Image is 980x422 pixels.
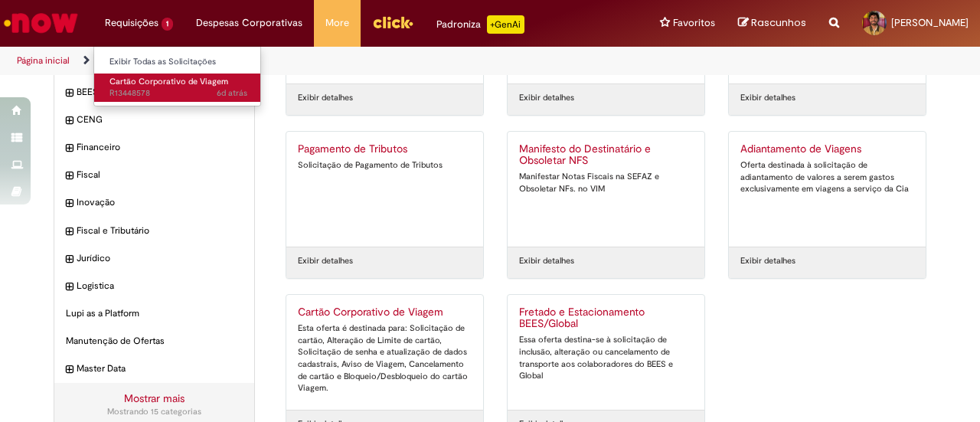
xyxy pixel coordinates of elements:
span: Master Data [77,362,243,375]
span: R13448578 [109,87,247,100]
i: expandir categoria Master Data [66,362,73,378]
a: Pagamento de Tributos Solicitação de Pagamento de Tributos [286,132,483,247]
span: Jurídico [77,252,243,265]
span: More [325,15,349,31]
a: Rascunhos [738,16,806,31]
i: expandir categoria Jurídico [66,252,73,267]
a: Exibir detalhes [740,92,795,104]
i: expandir categoria Logistica [66,280,73,295]
span: Manutenção de Ofertas [66,335,243,348]
i: expandir categoria CENG [66,113,73,129]
a: Mostrar mais [124,391,185,405]
a: Exibir Todas as Solicitações [94,54,263,70]
div: Manutenção de Ofertas [54,327,254,355]
i: expandir categoria Fiscal [66,168,73,184]
div: expandir categoria Fiscal Fiscal [54,161,254,189]
a: Aberto R13448578 : Cartão Corporativo de Viagem [94,74,263,102]
img: click_logo_yellow_360x200.png [372,11,413,34]
span: Fiscal e Tributário [77,224,243,237]
span: Lupi as a Platform [66,307,243,320]
span: BEES Marketplace [77,86,243,99]
span: Logistica [77,280,243,293]
span: Rascunhos [751,15,806,30]
a: Adiantamento de Viagens Oferta destinada à solicitação de adiantamento de valores a serem gastos ... [729,132,926,247]
time: 26/08/2025 14:17:37 [217,87,247,99]
a: Página inicial [17,54,70,67]
ul: Trilhas de página [11,47,642,75]
span: Cartão Corporativo de Viagem [109,76,228,87]
div: Mostrando 15 categorias [66,406,243,418]
h2: Adiantamento de Viagens [740,143,914,155]
span: 6d atrás [217,87,247,99]
a: Exibir detalhes [740,255,795,267]
span: [PERSON_NAME] [891,16,969,29]
span: Inovação [77,196,243,209]
span: Requisições [105,15,158,31]
a: Manifesto do Destinatário e Obsoletar NFS Manifestar Notas Fiscais na SEFAZ e Obsoletar NFs. no VIM [508,132,704,247]
span: Financeiro [77,141,243,154]
h2: Fretado e Estacionamento BEES/Global [519,306,693,331]
a: Cartão Corporativo de Viagem Esta oferta é destinada para: Solicitação de cartão, Alteração de Li... [286,295,483,410]
i: expandir categoria Inovação [66,196,73,211]
div: expandir categoria Logistica Logistica [54,272,254,300]
a: Exibir detalhes [298,255,353,267]
div: expandir categoria Fiscal e Tributário Fiscal e Tributário [54,217,254,245]
i: expandir categoria BEES Marketplace [66,86,73,101]
div: Solicitação de Pagamento de Tributos [298,159,472,172]
div: Essa oferta destina-se à solicitação de inclusão, alteração ou cancelamento de transporte aos col... [519,334,693,382]
i: expandir categoria Fiscal e Tributário [66,224,73,240]
div: expandir categoria BEES Marketplace BEES Marketplace [54,78,254,106]
div: expandir categoria Master Data Master Data [54,355,254,383]
ul: Requisições [93,46,261,106]
div: Esta oferta é destinada para: Solicitação de cartão, Alteração de Limite de cartão, Solicitação d... [298,322,472,394]
h2: Manifesto do Destinatário e Obsoletar NFS [519,143,693,168]
div: Oferta destinada à solicitação de adiantamento de valores a serem gastos exclusivamente em viagen... [740,159,914,195]
h2: Pagamento de Tributos [298,143,472,155]
a: Exibir detalhes [298,92,353,104]
span: 1 [162,18,173,31]
div: expandir categoria Inovação Inovação [54,188,254,217]
div: expandir categoria Jurídico Jurídico [54,244,254,273]
a: Exibir detalhes [519,255,574,267]
span: Fiscal [77,168,243,182]
div: expandir categoria Financeiro Financeiro [54,133,254,162]
div: expandir categoria CENG CENG [54,106,254,134]
a: Fretado e Estacionamento BEES/Global Essa oferta destina-se à solicitação de inclusão, alteração ... [508,295,704,410]
span: Favoritos [673,15,715,31]
span: CENG [77,113,243,126]
div: Lupi as a Platform [54,299,254,328]
div: Manifestar Notas Fiscais na SEFAZ e Obsoletar NFs. no VIM [519,171,693,195]
h2: Cartão Corporativo de Viagem [298,306,472,319]
p: +GenAi [487,15,524,34]
span: Despesas Corporativas [196,15,302,31]
a: Exibir detalhes [519,92,574,104]
img: ServiceNow [2,8,80,38]
i: expandir categoria Financeiro [66,141,73,156]
div: Padroniza [436,15,524,34]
